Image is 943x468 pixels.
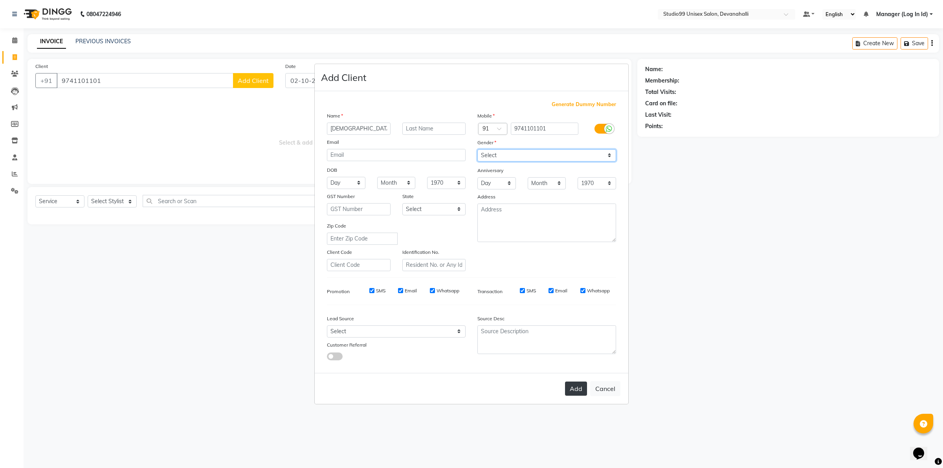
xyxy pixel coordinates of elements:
[376,287,385,294] label: SMS
[327,139,339,146] label: Email
[477,139,496,146] label: Gender
[327,203,391,215] input: GST Number
[477,315,505,322] label: Source Desc
[910,437,935,460] iframe: chat widget
[327,167,337,174] label: DOB
[327,315,354,322] label: Lead Source
[402,123,466,135] input: Last Name
[477,167,503,174] label: Anniversary
[327,123,391,135] input: First Name
[477,193,495,200] label: Address
[327,341,367,349] label: Customer Referral
[327,259,391,271] input: Client Code
[527,287,536,294] label: SMS
[590,381,620,396] button: Cancel
[402,259,466,271] input: Resident No. or Any Id
[327,222,346,229] label: Zip Code
[477,288,503,295] label: Transaction
[327,112,343,119] label: Name
[327,249,352,256] label: Client Code
[327,233,398,245] input: Enter Zip Code
[405,287,417,294] label: Email
[511,123,579,135] input: Mobile
[321,70,366,84] h4: Add Client
[555,287,567,294] label: Email
[437,287,459,294] label: Whatsapp
[552,101,616,108] span: Generate Dummy Number
[477,112,495,119] label: Mobile
[402,193,414,200] label: State
[327,149,466,161] input: Email
[587,287,610,294] label: Whatsapp
[327,288,350,295] label: Promotion
[565,382,587,396] button: Add
[402,249,439,256] label: Identification No.
[327,193,355,200] label: GST Number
